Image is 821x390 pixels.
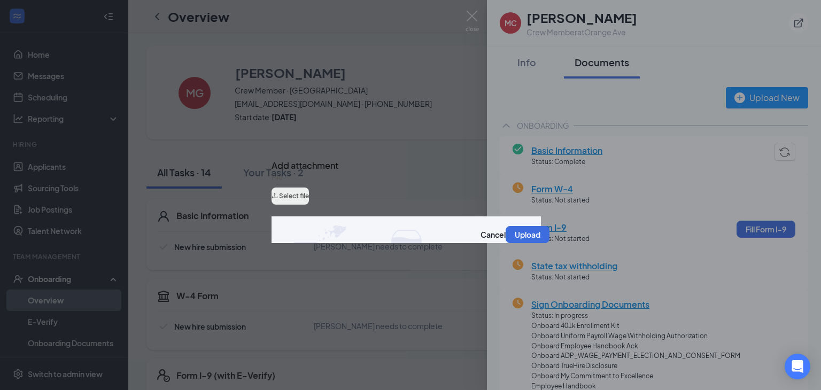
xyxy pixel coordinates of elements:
div: Open Intercom Messenger [785,354,810,379]
button: Upload [506,226,549,243]
button: Cancel [481,229,506,240]
label: File [272,174,282,182]
button: upload Select file [272,188,309,205]
span: upload Select file [272,192,309,200]
span: upload [272,192,278,199]
h3: Add attachment [272,159,338,173]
